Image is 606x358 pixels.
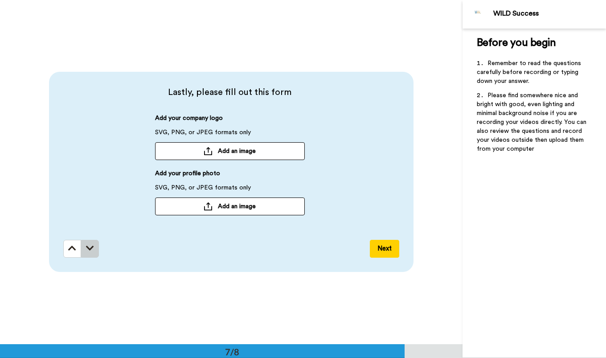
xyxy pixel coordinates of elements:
button: Add an image [155,142,305,160]
div: WILD Success [493,9,606,18]
span: Before you begin [477,37,556,48]
span: Add your profile photo [155,169,220,183]
span: Lastly, please fill out this form [63,86,397,99]
button: Next [370,240,399,258]
span: SVG, PNG, or JPEG formats only [155,128,251,142]
span: Add an image [218,147,256,156]
button: Add an image [155,198,305,215]
span: Remember to read the questions carefully before recording or typing down your answer. [477,60,583,84]
div: 7/8 [211,346,254,358]
img: Profile Image [467,4,489,25]
span: Add an image [218,202,256,211]
span: Add your company logo [155,114,223,128]
span: SVG, PNG, or JPEG formats only [155,183,251,198]
span: Please find somewhere nice and bright with good, even lighting and minimal background noise if yo... [477,92,588,152]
